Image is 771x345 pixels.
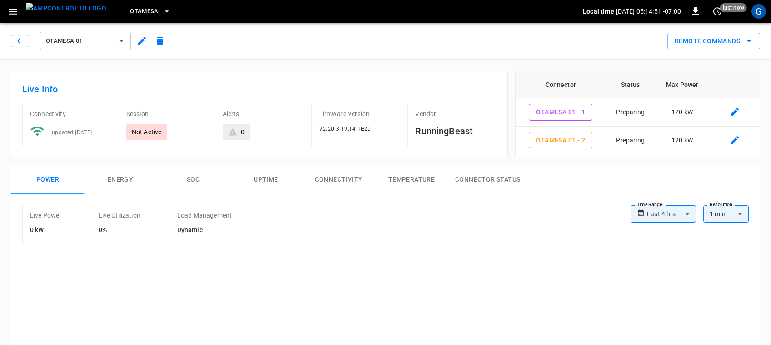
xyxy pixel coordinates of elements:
button: OtaMesa 01 - 2 [529,132,592,149]
button: Connectivity [302,165,375,194]
img: ampcontrol.io logo [26,3,106,14]
span: OtaMesa [130,6,159,17]
span: V2.20-3.19.14-1E2D [319,126,371,132]
label: Time Range [637,201,662,208]
h6: 0 kW [30,225,62,235]
p: Live Utilization [99,211,140,220]
span: updated [DATE] [52,129,92,136]
div: remote commands options [667,33,760,50]
div: 0 [241,127,245,137]
table: connector table [516,71,760,154]
span: just now [720,3,747,12]
h6: Live Info [22,82,496,96]
div: profile-icon [751,4,766,19]
p: [DATE] 05:14:51 -07:00 [616,7,681,16]
button: OtaMesa 01 - 1 [529,104,592,121]
div: 1 min [703,205,749,223]
button: set refresh interval [710,4,725,19]
th: Status [606,71,655,98]
span: OtaMesa 01 [46,36,113,46]
button: OtaMesa [126,3,174,20]
button: Energy [84,165,157,194]
button: Uptime [230,165,302,194]
p: Load Management [177,211,232,220]
button: Connector Status [448,165,527,194]
td: Preparing [606,98,655,127]
label: Resolution [710,201,732,208]
h6: Dynamic [177,225,232,235]
td: 120 kW [655,98,709,127]
button: Power [11,165,84,194]
p: Connectivity [30,109,111,118]
th: Max Power [655,71,709,98]
p: Firmware Version [319,109,401,118]
div: Last 4 hrs [647,205,696,223]
td: 120 kW [655,127,709,155]
p: Not Active [132,127,162,137]
button: SOC [157,165,230,194]
p: Vendor [415,109,496,118]
td: Preparing [606,127,655,155]
button: Temperature [375,165,448,194]
h6: 0% [99,225,140,235]
p: Local time [583,7,614,16]
button: OtaMesa 01 [40,32,131,50]
button: Remote Commands [667,33,760,50]
p: Session [126,109,208,118]
h6: RunningBeast [415,124,496,138]
th: Connector [516,71,606,98]
p: Alerts [223,109,304,118]
p: Live Power [30,211,62,220]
